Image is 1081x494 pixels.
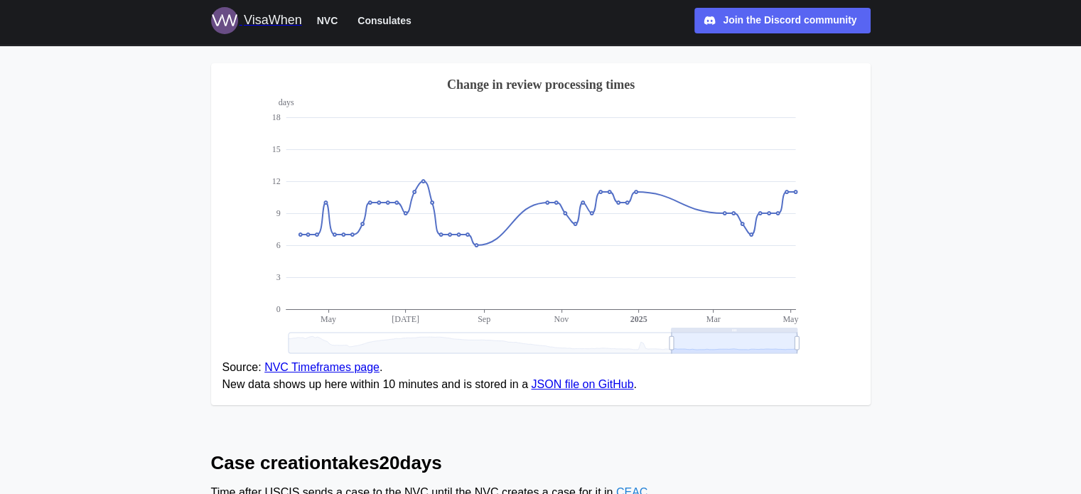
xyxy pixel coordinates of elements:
[706,314,720,324] text: Mar
[630,314,647,324] text: 2025
[351,11,417,30] button: Consulates
[271,144,280,154] text: 15
[276,272,280,282] text: 3
[271,176,280,186] text: 12
[478,314,490,324] text: Sep
[317,12,338,29] span: NVC
[211,451,871,476] h2: Case creation takes 20 days
[278,97,294,107] text: days
[311,11,345,30] button: NVC
[357,12,411,29] span: Consulates
[554,314,569,324] text: Nov
[446,77,634,92] text: Change in review processing times
[222,359,859,394] figcaption: Source: . New data shows up here within 10 minutes and is stored in a .
[276,304,280,314] text: 0
[264,361,380,373] a: NVC Timeframes page
[276,240,280,250] text: 6
[782,314,798,324] text: May
[211,7,238,34] img: Logo for VisaWhen
[723,13,856,28] div: Join the Discord community
[271,112,280,122] text: 18
[320,314,335,324] text: May
[211,7,302,34] a: Logo for VisaWhen VisaWhen
[531,378,633,390] a: JSON file on GitHub
[244,11,302,31] div: VisaWhen
[276,208,280,218] text: 9
[694,8,871,33] a: Join the Discord community
[392,314,419,324] text: [DATE]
